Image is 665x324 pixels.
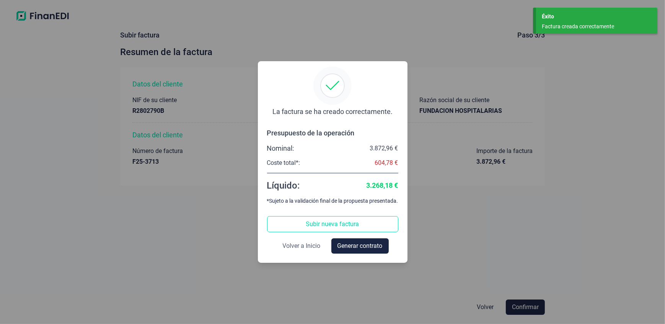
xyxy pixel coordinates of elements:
span: Volver a Inicio [283,241,321,251]
div: Factura creada correctamente [542,23,646,31]
span: Subir nueva factura [306,220,359,229]
div: Coste total*: [267,159,300,167]
button: Subir nueva factura [267,216,398,232]
div: Presupuesto de la operación [267,129,398,138]
button: Volver a Inicio [277,238,327,254]
div: Éxito [542,13,652,21]
div: 3.872,96 € [370,145,398,152]
div: Nominal: [267,144,294,153]
span: Generar contrato [337,241,383,251]
div: Líquido: [267,179,300,192]
div: *Sujeto a la validación final de la propuesta presentada. [267,198,398,204]
button: Generar contrato [331,238,389,254]
div: 604,78 € [375,159,398,167]
div: 3.268,18 € [367,181,398,190]
div: La factura se ha creado correctamente. [272,107,393,116]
